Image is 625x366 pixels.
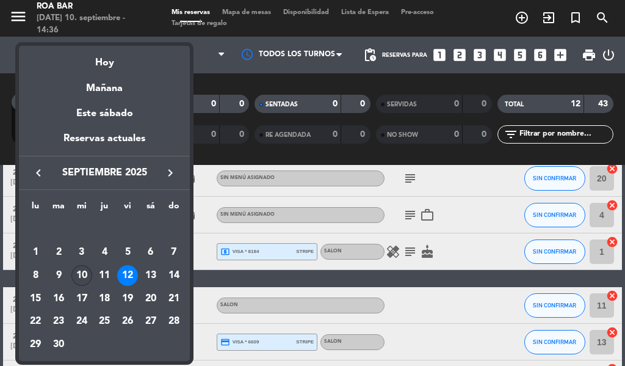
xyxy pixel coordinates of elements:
[117,265,138,286] div: 12
[139,241,162,265] td: 6 de septiembre de 2025
[70,241,93,265] td: 3 de septiembre de 2025
[47,199,70,218] th: martes
[94,312,115,332] div: 25
[117,312,138,332] div: 26
[140,242,161,263] div: 6
[27,165,49,181] button: keyboard_arrow_left
[94,288,115,309] div: 18
[164,312,184,332] div: 28
[19,97,190,131] div: Este sábado
[25,265,46,286] div: 8
[140,265,161,286] div: 13
[47,241,70,265] td: 2 de septiembre de 2025
[116,199,139,218] th: viernes
[19,71,190,97] div: Mañana
[116,264,139,287] td: 12 de septiembre de 2025
[48,312,69,332] div: 23
[116,287,139,310] td: 19 de septiembre de 2025
[49,165,159,181] span: septiembre 2025
[93,264,117,287] td: 11 de septiembre de 2025
[70,310,93,334] td: 24 de septiembre de 2025
[25,312,46,332] div: 22
[93,199,117,218] th: jueves
[70,287,93,310] td: 17 de septiembre de 2025
[25,334,46,355] div: 29
[140,312,161,332] div: 27
[164,242,184,263] div: 7
[139,287,162,310] td: 20 de septiembre de 2025
[71,312,92,332] div: 24
[163,166,178,180] i: keyboard_arrow_right
[94,265,115,286] div: 11
[31,166,46,180] i: keyboard_arrow_left
[48,288,69,309] div: 16
[24,287,47,310] td: 15 de septiembre de 2025
[48,242,69,263] div: 2
[93,310,117,334] td: 25 de septiembre de 2025
[93,287,117,310] td: 18 de septiembre de 2025
[140,288,161,309] div: 20
[47,333,70,356] td: 30 de septiembre de 2025
[164,265,184,286] div: 14
[159,165,181,181] button: keyboard_arrow_right
[71,265,92,286] div: 10
[162,287,186,310] td: 21 de septiembre de 2025
[19,131,190,156] div: Reservas actuales
[47,287,70,310] td: 16 de septiembre de 2025
[116,241,139,265] td: 5 de septiembre de 2025
[25,288,46,309] div: 15
[19,46,190,71] div: Hoy
[24,333,47,356] td: 29 de septiembre de 2025
[24,218,185,241] td: SEP.
[117,288,138,309] div: 19
[162,310,186,334] td: 28 de septiembre de 2025
[24,264,47,287] td: 8 de septiembre de 2025
[117,242,138,263] div: 5
[116,310,139,334] td: 26 de septiembre de 2025
[93,241,117,265] td: 4 de septiembre de 2025
[24,241,47,265] td: 1 de septiembre de 2025
[94,242,115,263] div: 4
[48,265,69,286] div: 9
[162,241,186,265] td: 7 de septiembre de 2025
[25,242,46,263] div: 1
[162,264,186,287] td: 14 de septiembre de 2025
[47,264,70,287] td: 9 de septiembre de 2025
[48,334,69,355] div: 30
[139,310,162,334] td: 27 de septiembre de 2025
[70,264,93,287] td: 10 de septiembre de 2025
[139,264,162,287] td: 13 de septiembre de 2025
[71,288,92,309] div: 17
[47,310,70,334] td: 23 de septiembre de 2025
[24,199,47,218] th: lunes
[162,199,186,218] th: domingo
[70,199,93,218] th: miércoles
[71,242,92,263] div: 3
[164,288,184,309] div: 21
[139,199,162,218] th: sábado
[24,310,47,334] td: 22 de septiembre de 2025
